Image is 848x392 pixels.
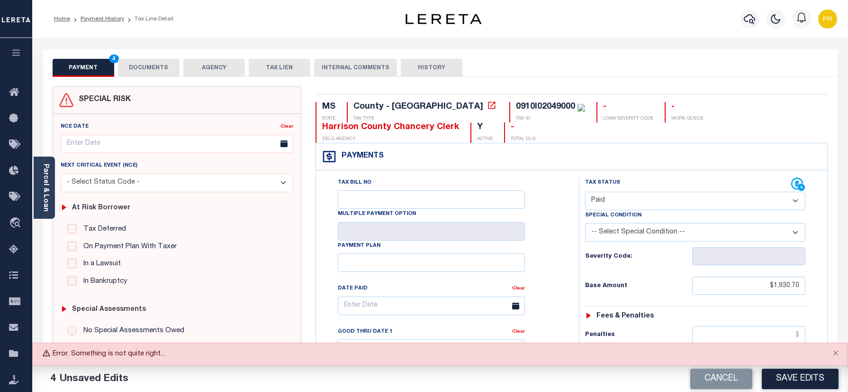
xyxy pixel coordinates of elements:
p: TAX TYPE [353,115,498,122]
img: svg+xml;base64,PHN2ZyB4bWxucz0iaHR0cDovL3d3dy53My5vcmcvMjAwMC9zdmciIHBvaW50ZXItZXZlbnRzPSJub25lIi... [818,9,837,28]
p: DELQ AGENCY [322,136,459,143]
div: Harrison County Chancery Clerk [322,122,459,133]
label: No Special Assessments Owed [79,326,184,336]
div: County - [GEOGRAPHIC_DATA] [353,103,483,111]
label: Good Thru Date 1 [338,328,392,336]
button: PAYMENT [53,59,114,77]
a: Clear [512,286,525,291]
span: 4 [109,55,119,63]
label: In Bankruptcy [79,276,127,287]
h6: At Risk Borrower [72,204,130,212]
a: Payment History [81,16,124,22]
label: Multiple Payment Option [338,210,416,218]
button: AGENCY [183,59,245,77]
label: Payment Plan [338,242,380,250]
a: Home [54,16,70,22]
button: HISTORY [401,59,462,77]
p: TOTAL DLQ [511,136,535,143]
label: Special Condition [585,212,641,220]
h4: Payments [337,152,384,161]
div: 0910I02049000 [516,103,575,111]
label: NCE Date [61,123,89,131]
div: Error. Something is not quite right... [32,343,848,366]
label: Tax Bill No [338,179,371,187]
div: Y [477,122,493,133]
button: Save Edits [762,369,839,389]
button: Cancel [690,369,752,389]
a: Parcel & Loan [42,164,49,212]
button: TAX LIEN [249,59,310,77]
h6: Severity Code: [585,253,692,261]
i: travel_explore [9,217,24,230]
input: $ [692,326,806,344]
a: Clear [512,329,525,334]
p: ACTIVE [477,136,493,143]
p: LOAN SEVERITY CODE [603,115,653,122]
h6: Special Assessments [72,306,146,314]
p: WORK QUEUE [671,115,704,122]
a: Clear [280,124,293,129]
input: Enter Date [61,135,294,153]
div: - [511,122,535,133]
label: On Payment Plan With Taxer [79,242,177,252]
label: Tax Status [585,179,620,187]
div: - [671,102,704,112]
input: $ [692,277,806,295]
div: - [603,102,653,112]
h6: Base Amount [585,282,692,290]
button: DOCUMENTS [118,59,180,77]
input: Enter Date [338,339,525,358]
label: In a Lawsuit [79,259,121,270]
h4: SPECIAL RISK [74,95,131,104]
button: INTERNAL COMMENTS [314,59,397,77]
h6: Penalties [585,331,692,339]
span: Unsaved Edits [60,374,128,384]
label: Tax Deferred [79,224,126,235]
label: Date Paid [338,285,368,293]
span: 4 [50,374,56,384]
div: MS [322,102,335,112]
label: Next Critical Event (NCE) [61,162,137,170]
button: Close [824,343,848,364]
p: STATE [322,115,335,122]
li: Tax Line Detail [124,15,173,23]
p: TAX ID [516,115,585,122]
img: logo-dark.svg [406,14,481,24]
h6: Fees & Penalties [596,312,654,320]
img: check-icon-green.svg [577,104,585,112]
input: Enter Date [338,297,525,315]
